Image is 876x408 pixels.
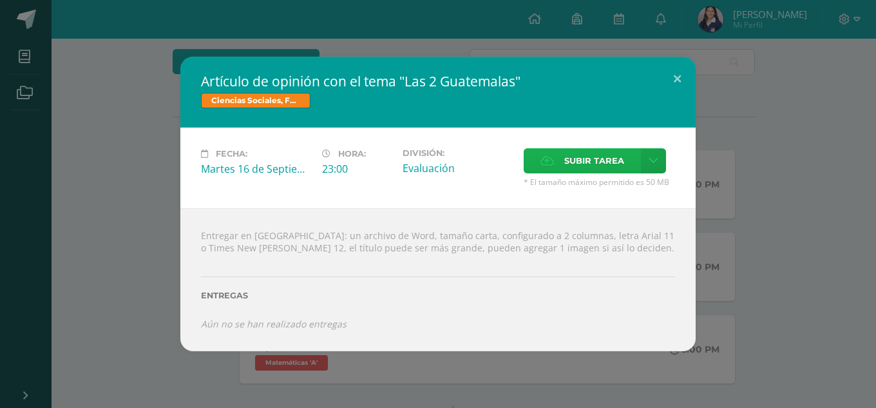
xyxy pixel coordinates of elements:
span: Fecha: [216,149,247,159]
span: Subir tarea [564,149,624,173]
div: 23:00 [322,162,392,176]
span: * El tamaño máximo permitido es 50 MB [524,177,675,188]
div: Evaluación [403,161,513,175]
label: Entregas [201,291,675,300]
span: Ciencias Sociales, Formación Ciudadana e Interculturalidad [201,93,310,108]
div: Martes 16 de Septiembre [201,162,312,176]
div: Entregar en [GEOGRAPHIC_DATA]: un archivo de Word, tamaño carta, configurado a 2 columnas, letra ... [180,208,696,351]
i: Aún no se han realizado entregas [201,318,347,330]
button: Close (Esc) [659,57,696,101]
label: División: [403,148,513,158]
span: Hora: [338,149,366,159]
h2: Artículo de opinión con el tema "Las 2 Guatemalas" [201,72,675,90]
